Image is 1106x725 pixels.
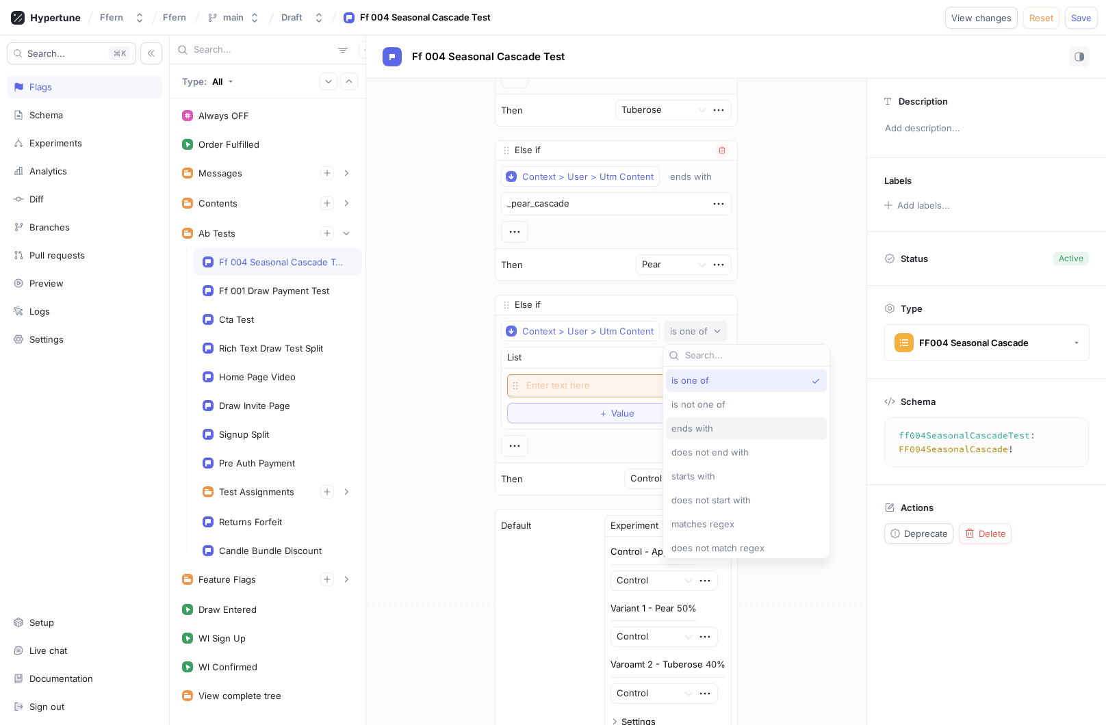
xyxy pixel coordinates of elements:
div: Documentation [29,673,93,684]
button: Expand all [320,72,337,90]
button: Collapse all [340,72,358,90]
p: Type: [182,76,207,87]
span: Ff 004 Seasonal Cascade Test [412,51,565,62]
div: is one of [670,326,708,337]
button: main [201,6,266,29]
p: Then [501,104,523,118]
span: ＋ [599,409,608,417]
div: Ff 001 Draw Payment Test [219,285,329,296]
div: Schema [29,109,63,120]
div: Signup Split [219,429,269,440]
textarea: _pear_cascade [501,192,732,215]
div: Ff 004 Seasonal Cascade Test [360,11,491,25]
p: Then [501,259,523,272]
div: ends with [670,171,712,183]
p: Add description... [879,117,1094,140]
span: is not one of [671,399,725,410]
div: Pre Auth Payment [219,458,295,469]
button: Context > User > Utm Content [501,166,660,187]
span: does not match regex [671,542,764,554]
span: Search... [27,49,65,57]
div: Live chat [29,645,67,656]
span: Reset [1029,14,1053,22]
div: Setup [29,617,54,628]
button: Context > User > Utm Content [501,321,660,341]
div: Context > User > Utm Content [522,326,654,337]
button: Delete [959,523,1012,544]
p: Else if [515,298,541,312]
div: Diff [29,194,44,205]
div: Messages [198,168,242,179]
p: Status [901,249,928,268]
div: Logs [29,306,50,317]
button: ＋Value [507,403,725,423]
span: View changes [951,14,1012,22]
p: Type [901,303,923,314]
div: main [223,12,244,23]
a: Documentation [7,667,162,690]
div: View complete tree [198,690,281,701]
div: Sign out [29,701,64,712]
button: Ffern [94,6,151,29]
div: Contents [198,198,237,209]
p: Variant 1 - Pear [610,602,674,616]
div: 40% [706,660,725,669]
button: View changes [945,7,1018,29]
div: K [109,47,130,60]
div: Candle Bundle Discount [219,545,322,556]
div: Experiments [29,137,82,148]
div: Cta Test [219,314,254,325]
button: Draft [276,6,330,29]
div: Home Page Video [219,371,296,382]
span: ends with [671,423,713,434]
button: Add labels... [879,196,953,214]
p: Varoamt 2 - Tuberose [610,658,703,672]
div: Test Assignments [219,486,294,497]
span: Save [1071,14,1092,22]
p: Schema [901,396,936,407]
span: Value [611,409,634,417]
button: Type: All [177,69,238,93]
span: does not end with [671,447,749,458]
div: Experiment [610,519,658,533]
span: Ffern [163,12,186,22]
div: FF004 Seasonal Cascade [919,337,1029,349]
div: Order Fulfilled [198,139,259,150]
input: Search... [685,349,824,362]
div: 50% [677,604,697,613]
div: Active [1059,252,1083,265]
span: is one of [671,375,709,386]
span: Delete [979,529,1006,538]
div: Ffern [100,12,123,23]
p: Labels [884,175,912,186]
p: Then [501,473,523,486]
div: Draw Entered [198,604,257,615]
div: Rich Text Draw Test Split [219,343,323,354]
button: Save [1065,7,1098,29]
div: Settings [29,334,64,345]
button: Deprecate [884,523,953,544]
p: Default [501,519,531,533]
span: does not start with [671,495,751,506]
div: Draft [281,12,303,23]
button: FF004 Seasonal Cascade [884,324,1090,361]
div: Analytics [29,166,67,176]
p: Actions [901,502,934,513]
span: matches regex [671,518,734,530]
p: Description [899,96,948,107]
span: starts with [671,471,715,482]
div: List [507,351,522,365]
div: Flags [29,81,52,92]
div: Ff 004 Seasonal Cascade Test [219,256,348,267]
button: Search...K [7,42,136,64]
div: Preview [29,278,64,289]
input: Search... [194,43,333,57]
div: Wl Confirmed [198,661,257,672]
div: Context > User > Utm Content [522,171,654,183]
div: Draw Invite Page [219,400,290,411]
div: Returns Forfeit [219,516,282,527]
button: ends with [664,166,732,187]
p: Control - Apple [610,545,676,559]
span: Deprecate [904,529,948,538]
button: is one of [664,321,728,341]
